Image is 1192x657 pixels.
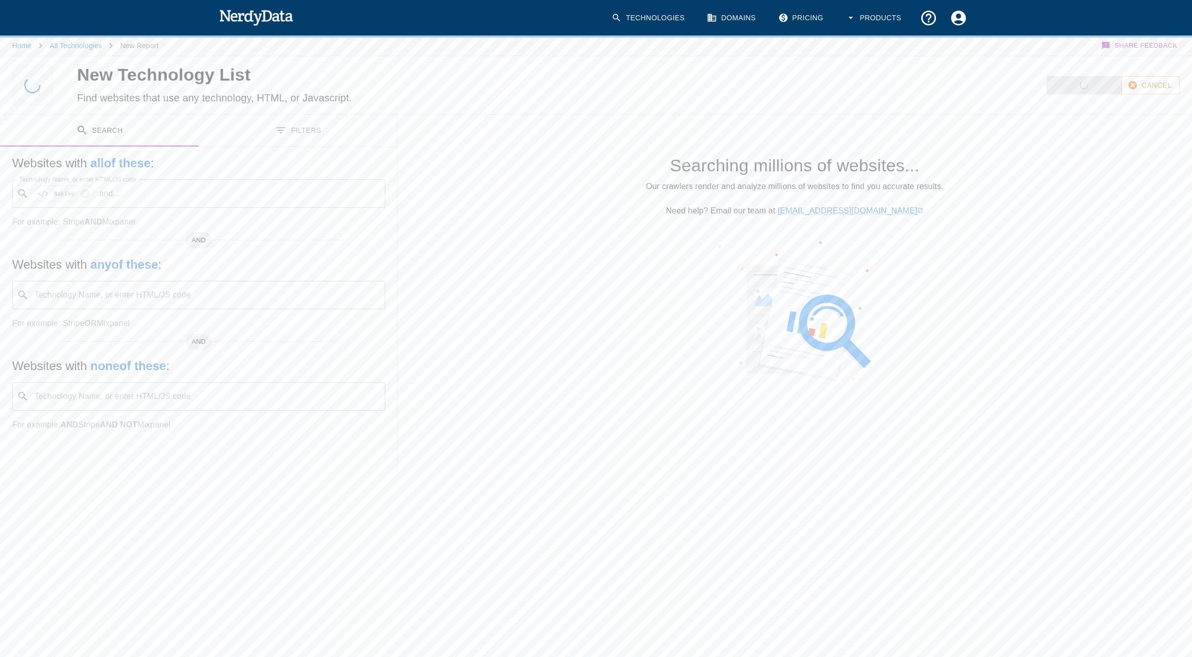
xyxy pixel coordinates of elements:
p: Our crawlers render and analyze millions of websites to find you accurate results. Need help? Ema... [414,180,1176,217]
b: AND [60,420,78,429]
h4: Searching millions of websites... [414,155,1176,176]
p: and ... [95,188,124,200]
b: none of these [90,359,166,373]
h6: Find websites that use any technology, HTML, or Javascript. [77,90,625,106]
b: all of these [90,156,151,170]
span: AND [186,235,212,245]
b: any of these [90,258,158,271]
label: Technology Name, or enter HTML/JS code [19,175,136,184]
a: Home [12,42,31,50]
span: AND [186,337,212,347]
a: All Technologies [50,42,102,50]
p: For example: Stripe Mixpanel [12,317,385,330]
nav: breadcrumb [12,35,159,56]
img: NerdyData.com [219,7,294,27]
a: Domains [701,3,764,33]
b: AND [84,217,102,226]
p: New Report [120,41,158,51]
p: For example: Stripe Mixpanel [12,216,385,228]
a: Technologies [605,3,693,33]
button: Support and Documentation [914,3,944,33]
h5: Websites with : [12,155,385,171]
a: [EMAIL_ADDRESS][DOMAIN_NAME] [778,206,923,215]
button: Account Settings [944,3,973,33]
button: Share Feedback [1100,35,1180,56]
a: Pricing [772,3,832,33]
button: Products [840,3,910,33]
h5: Websites with : [12,358,385,374]
b: AND NOT [100,420,137,429]
button: Filters [199,115,398,147]
p: For example: Stripe Mixpanel [12,419,385,431]
h5: Websites with : [12,257,385,273]
h4: New Technology List [77,64,625,86]
button: Cancel [1122,76,1180,95]
b: OR [84,319,96,327]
